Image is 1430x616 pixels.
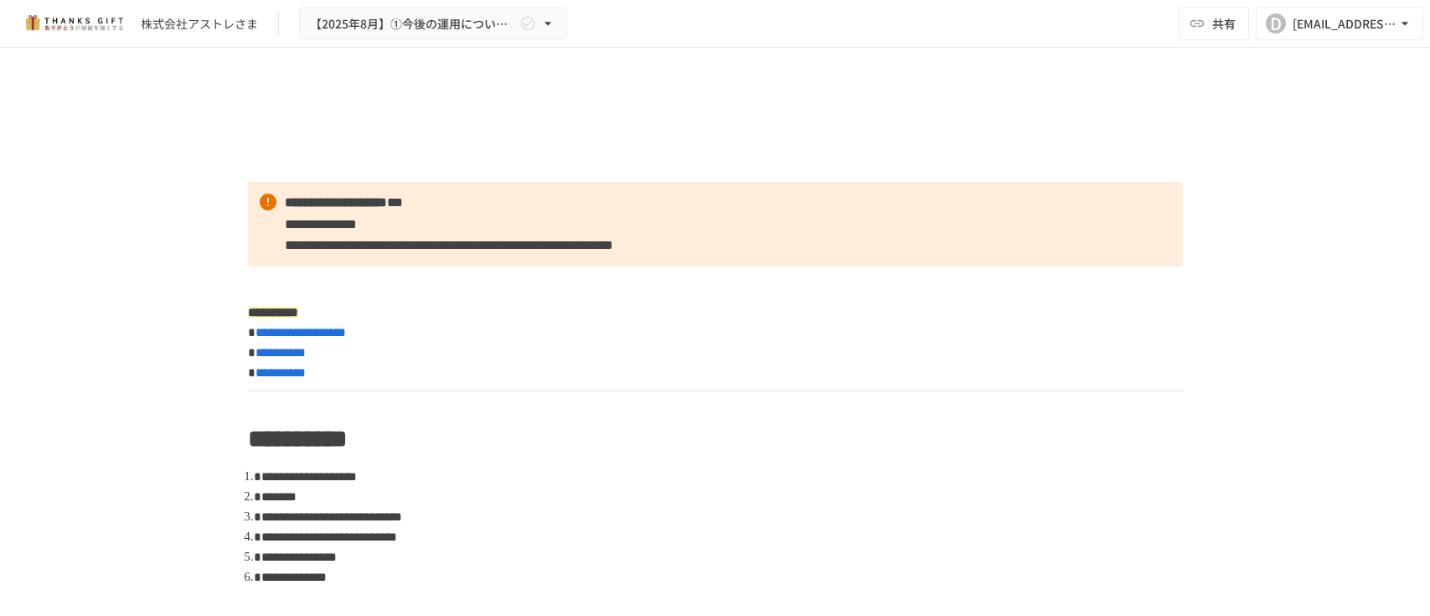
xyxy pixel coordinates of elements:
div: 株式会社アストレさま [141,15,258,33]
button: 【2025年8月】①今後の運用についてのご案内/THANKS GIFTキックオフMTG [299,8,567,40]
span: 【2025年8月】①今後の運用についてのご案内/THANKS GIFTキックオフMTG [310,13,516,34]
button: D[EMAIL_ADDRESS][DOMAIN_NAME] [1256,7,1423,40]
div: [EMAIL_ADDRESS][DOMAIN_NAME] [1293,13,1396,34]
button: 共有 [1179,7,1249,40]
img: mMP1OxWUAhQbsRWCurg7vIHe5HqDpP7qZo7fRoNLXQh [20,10,127,37]
div: D [1266,13,1286,34]
span: 共有 [1212,14,1236,33]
